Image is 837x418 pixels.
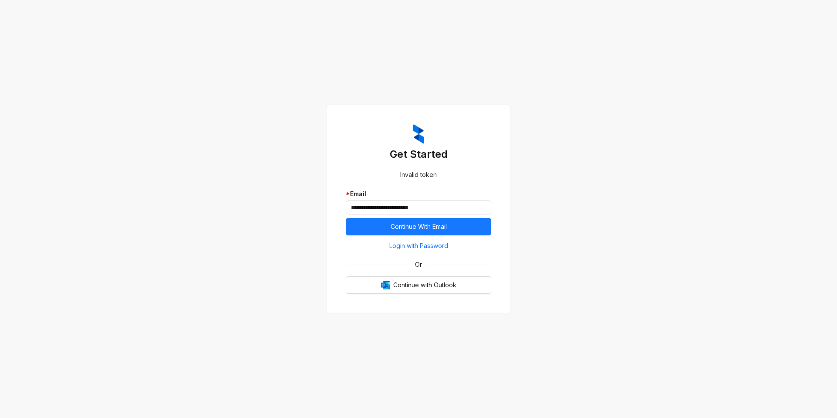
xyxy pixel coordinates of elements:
[346,170,491,180] div: Invalid token
[346,218,491,235] button: Continue With Email
[393,280,456,290] span: Continue with Outlook
[346,239,491,253] button: Login with Password
[409,260,428,269] span: Or
[346,147,491,161] h3: Get Started
[346,276,491,294] button: OutlookContinue with Outlook
[389,241,448,251] span: Login with Password
[413,124,424,144] img: ZumaIcon
[391,222,447,231] span: Continue With Email
[346,189,491,199] div: Email
[381,281,390,289] img: Outlook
